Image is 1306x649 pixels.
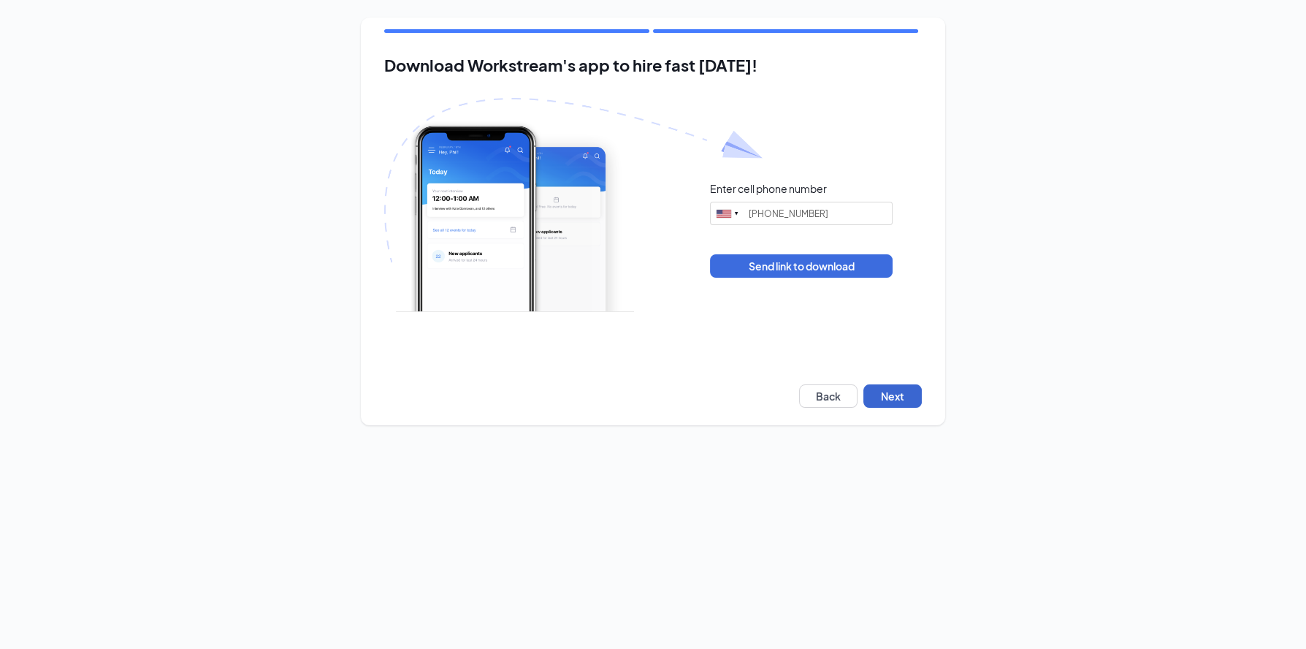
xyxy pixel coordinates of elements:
[710,254,893,278] button: Send link to download
[710,202,893,225] input: (201) 555-0123
[384,98,763,312] img: Download Workstream's app with paper plane
[863,384,922,408] button: Next
[799,384,858,408] button: Back
[384,56,922,75] h2: Download Workstream's app to hire fast [DATE]!
[710,181,827,196] div: Enter cell phone number
[711,202,744,224] div: United States: +1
